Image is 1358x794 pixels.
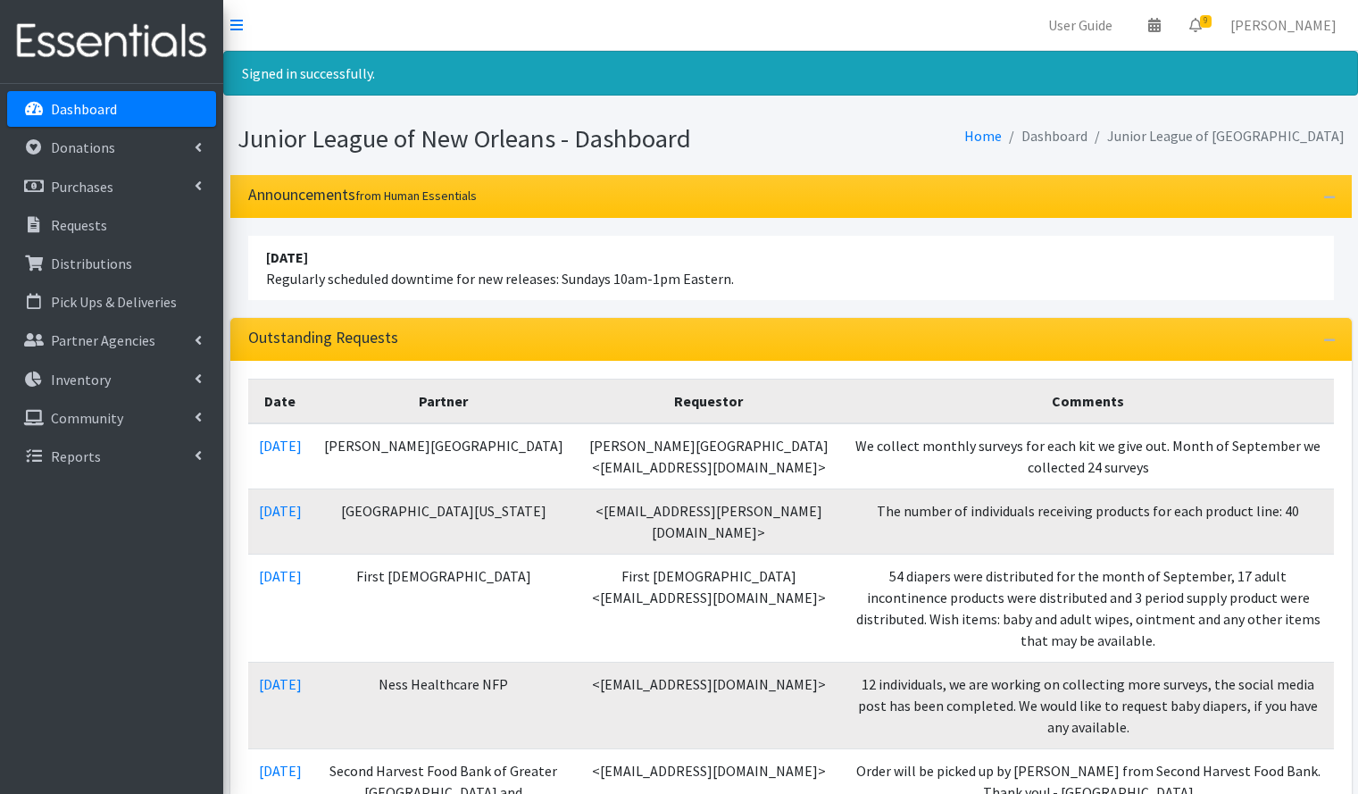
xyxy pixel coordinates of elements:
[259,567,302,585] a: [DATE]
[843,662,1334,748] td: 12 individuals, we are working on collecting more surveys, the social media post has been complet...
[7,362,216,397] a: Inventory
[7,130,216,165] a: Donations
[575,379,843,423] th: Requestor
[575,554,843,662] td: First [DEMOGRAPHIC_DATA] <[EMAIL_ADDRESS][DOMAIN_NAME]>
[843,379,1334,423] th: Comments
[312,489,575,554] td: [GEOGRAPHIC_DATA][US_STATE]
[1034,7,1127,43] a: User Guide
[51,293,177,311] p: Pick Ups & Deliveries
[259,502,302,520] a: [DATE]
[259,675,302,693] a: [DATE]
[312,554,575,662] td: First [DEMOGRAPHIC_DATA]
[1200,15,1212,28] span: 9
[7,400,216,436] a: Community
[1175,7,1216,43] a: 9
[51,100,117,118] p: Dashboard
[312,379,575,423] th: Partner
[7,322,216,358] a: Partner Agencies
[355,188,477,204] small: from Human Essentials
[51,178,113,196] p: Purchases
[51,409,123,427] p: Community
[575,662,843,748] td: <[EMAIL_ADDRESS][DOMAIN_NAME]>
[237,123,785,155] h1: Junior League of New Orleans - Dashboard
[51,255,132,272] p: Distributions
[1002,123,1087,149] li: Dashboard
[7,284,216,320] a: Pick Ups & Deliveries
[259,762,302,780] a: [DATE]
[266,248,308,266] strong: [DATE]
[964,127,1002,145] a: Home
[51,138,115,156] p: Donations
[1216,7,1351,43] a: [PERSON_NAME]
[843,554,1334,662] td: 54 diapers were distributed for the month of September, 17 adult incontinence products were distr...
[843,423,1334,489] td: We collect monthly surveys for each kit we give out. Month of September we collected 24 surveys
[7,246,216,281] a: Distributions
[7,12,216,71] img: HumanEssentials
[312,423,575,489] td: [PERSON_NAME][GEOGRAPHIC_DATA]
[223,51,1358,96] div: Signed in successfully.
[248,236,1334,300] li: Regularly scheduled downtime for new releases: Sundays 10am-1pm Eastern.
[51,371,111,389] p: Inventory
[248,186,477,205] h3: Announcements
[575,423,843,489] td: [PERSON_NAME][GEOGRAPHIC_DATA] <[EMAIL_ADDRESS][DOMAIN_NAME]>
[51,447,101,465] p: Reports
[259,437,302,455] a: [DATE]
[248,379,312,423] th: Date
[575,489,843,554] td: <[EMAIL_ADDRESS][PERSON_NAME][DOMAIN_NAME]>
[843,489,1334,554] td: The number of individuals receiving products for each product line: 40
[312,662,575,748] td: Ness Healthcare NFP
[51,216,107,234] p: Requests
[7,169,216,205] a: Purchases
[7,439,216,474] a: Reports
[51,331,155,349] p: Partner Agencies
[7,91,216,127] a: Dashboard
[7,207,216,243] a: Requests
[248,329,398,347] h3: Outstanding Requests
[1087,123,1345,149] li: Junior League of [GEOGRAPHIC_DATA]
